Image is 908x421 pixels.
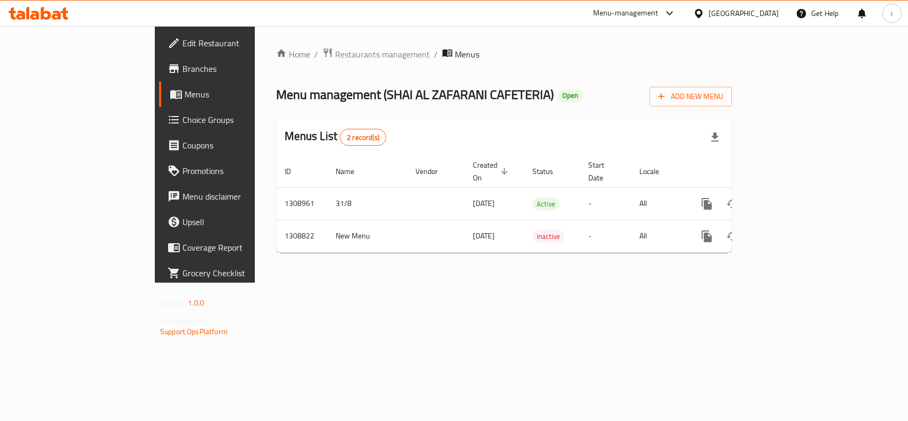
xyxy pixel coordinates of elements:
span: Add New Menu [658,90,723,103]
a: Menus [159,81,306,107]
a: Promotions [159,158,306,184]
a: Coupons [159,133,306,158]
button: more [694,191,720,217]
div: Menu-management [593,7,659,20]
span: Menus [455,48,479,61]
a: Upsell [159,209,306,235]
span: Inactive [532,230,564,243]
a: Branches [159,56,306,81]
span: Locale [639,165,673,178]
li: / [434,48,438,61]
span: [DATE] [473,229,495,243]
span: Menu disclaimer [182,190,298,203]
span: Version: [160,296,186,310]
li: / [314,48,318,61]
button: Change Status [720,224,745,249]
td: - [580,187,631,220]
nav: breadcrumb [276,47,732,61]
td: - [580,220,631,252]
span: Active [532,198,560,210]
td: New Menu [327,220,407,252]
td: 31/8 [327,187,407,220]
div: Active [532,197,560,210]
td: All [631,187,686,220]
div: Total records count [340,129,386,146]
span: Coupons [182,139,298,152]
span: Menus [185,88,298,101]
a: Grocery Checklist [159,260,306,286]
span: ID [285,165,305,178]
span: Get support on: [160,314,209,328]
span: Coverage Report [182,241,298,254]
a: Support.OpsPlatform [160,325,228,339]
span: i [891,7,893,19]
button: Add New Menu [649,87,732,106]
button: Change Status [720,191,745,217]
span: Start Date [588,159,618,184]
span: Edit Restaurant [182,37,298,49]
th: Actions [686,155,805,188]
span: Name [336,165,368,178]
h2: Menus List [285,128,386,146]
span: Status [532,165,567,178]
span: Grocery Checklist [182,267,298,279]
span: Restaurants management [335,48,430,61]
span: Choice Groups [182,113,298,126]
span: Branches [182,62,298,75]
span: [DATE] [473,196,495,210]
span: Open [558,91,582,100]
button: more [694,224,720,249]
div: Open [558,89,582,102]
span: Created On [473,159,511,184]
td: All [631,220,686,252]
a: Choice Groups [159,107,306,133]
a: Edit Restaurant [159,30,306,56]
span: Menu management ( SHAI AL ZAFARANI CAFETERIA ) [276,82,554,106]
a: Menu disclaimer [159,184,306,209]
span: Vendor [415,165,452,178]
a: Restaurants management [322,47,430,61]
a: Coverage Report [159,235,306,260]
span: 1.0.0 [188,296,204,310]
div: Export file [702,125,728,150]
span: 2 record(s) [340,133,386,143]
table: enhanced table [276,155,805,253]
span: Promotions [182,164,298,177]
div: [GEOGRAPHIC_DATA] [709,7,779,19]
span: Upsell [182,216,298,228]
